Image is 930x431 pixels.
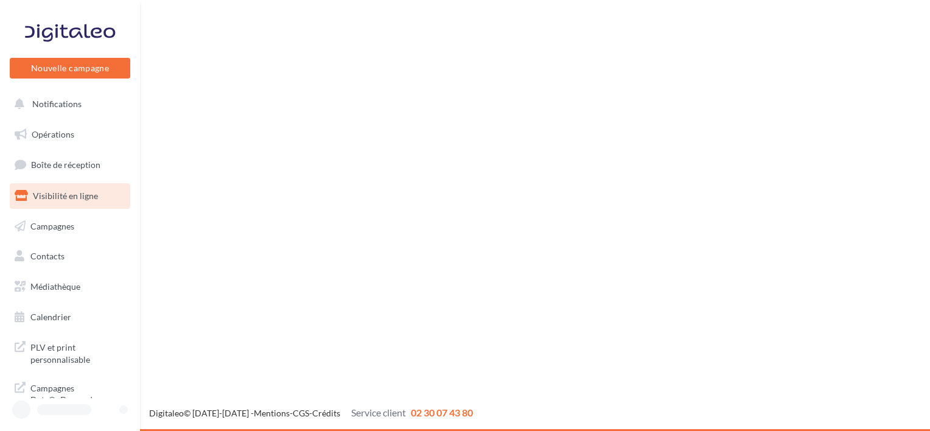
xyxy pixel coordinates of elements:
[7,152,133,178] a: Boîte de réception
[30,281,80,292] span: Médiathèque
[30,251,65,261] span: Contacts
[7,375,133,411] a: Campagnes DataOnDemand
[351,407,406,418] span: Service client
[32,99,82,109] span: Notifications
[293,408,309,418] a: CGS
[7,183,133,209] a: Visibilité en ligne
[32,129,74,139] span: Opérations
[33,191,98,201] span: Visibilité en ligne
[30,339,125,365] span: PLV et print personnalisable
[7,91,128,117] button: Notifications
[312,408,340,418] a: Crédits
[149,408,184,418] a: Digitaleo
[411,407,473,418] span: 02 30 07 43 80
[149,408,473,418] span: © [DATE]-[DATE] - - -
[254,408,290,418] a: Mentions
[7,244,133,269] a: Contacts
[31,159,100,170] span: Boîte de réception
[7,334,133,370] a: PLV et print personnalisable
[7,304,133,330] a: Calendrier
[30,220,74,231] span: Campagnes
[30,380,125,406] span: Campagnes DataOnDemand
[10,58,130,79] button: Nouvelle campagne
[7,214,133,239] a: Campagnes
[30,312,71,322] span: Calendrier
[7,122,133,147] a: Opérations
[7,274,133,300] a: Médiathèque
